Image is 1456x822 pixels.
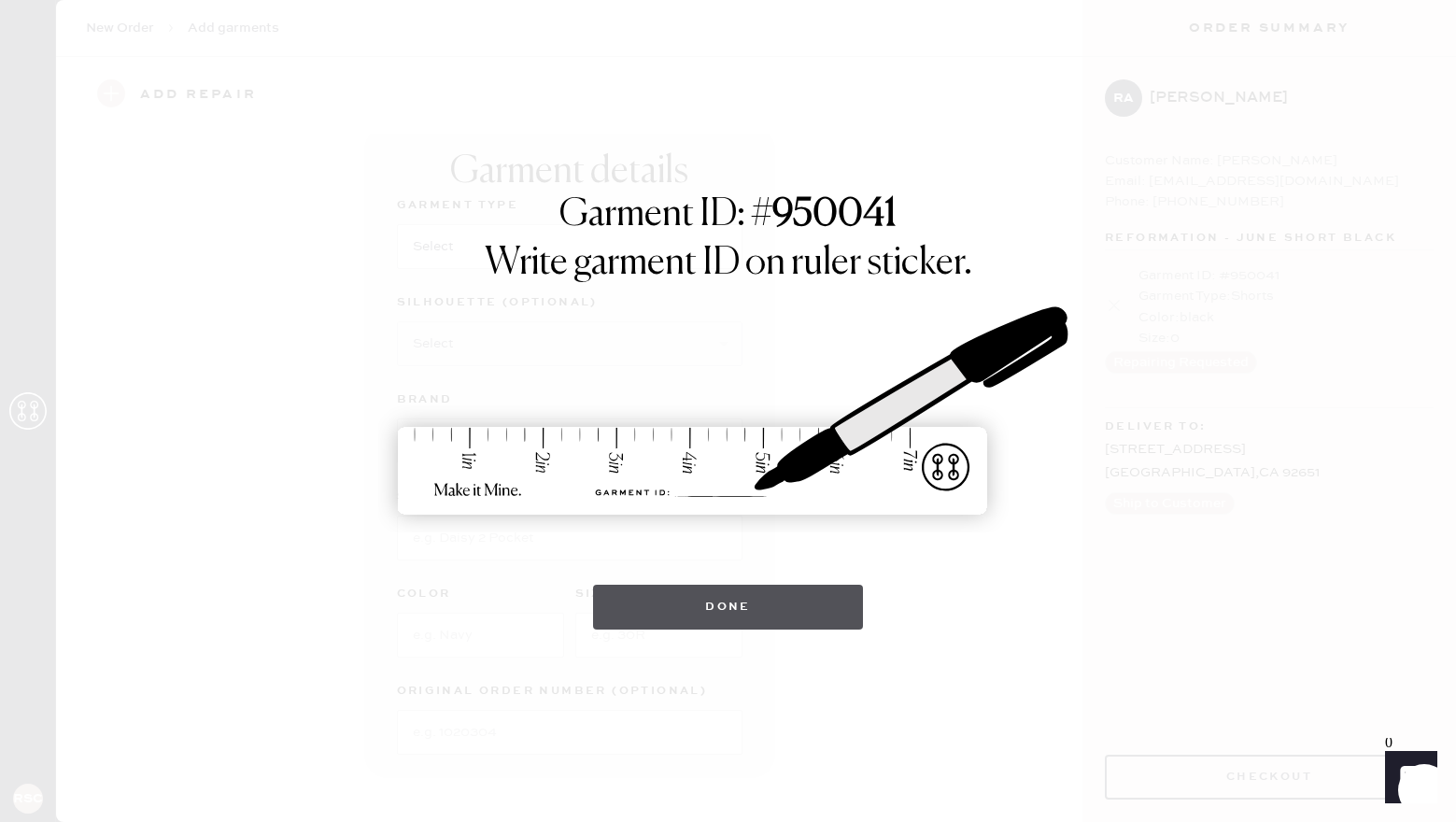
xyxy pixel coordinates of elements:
[378,258,1079,566] img: ruler-sticker-sharpie.svg
[593,585,863,630] button: Done
[772,196,897,234] strong: 950041
[559,192,897,241] h1: Garment ID: #
[485,241,972,286] h1: Write garment ID on ruler sticker.
[1367,738,1448,818] iframe: Front Chat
